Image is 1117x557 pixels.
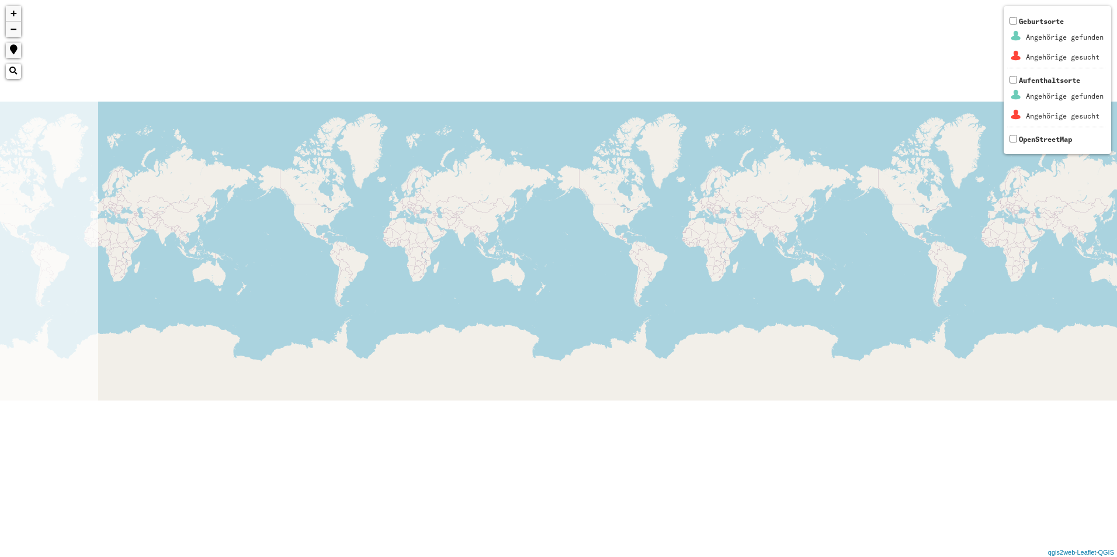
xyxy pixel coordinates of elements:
[1098,549,1114,556] a: QGIS
[1007,17,1105,68] span: Geburtsorte
[1025,107,1104,126] td: Angehörige gesucht
[6,6,21,22] a: Zoom in
[1048,549,1075,556] a: qgis2web
[1025,48,1104,67] td: Angehörige gesucht
[1077,549,1096,556] a: Leaflet
[1025,28,1104,47] td: Angehörige gefunden
[1010,135,1017,142] input: OpenStreetMap
[6,43,21,58] a: Show me where I am
[1009,88,1024,102] img: Aufenthaltsorte_1_Angeh%C3%B6rigegefunden0.png
[1009,29,1024,43] img: Geburtsorte_2_Angeh%C3%B6rigegefunden0.png
[1007,76,1105,127] span: Aufenthaltsorte
[1019,135,1072,144] span: OpenStreetMap
[1025,87,1104,106] td: Angehörige gefunden
[6,22,21,37] a: Zoom out
[1009,107,1024,122] img: Aufenthaltsorte_1_Angeh%C3%B6rigegesucht1.png
[1009,48,1024,63] img: Geburtsorte_2_Angeh%C3%B6rigegesucht1.png
[1010,17,1017,25] input: GeburtsorteAngehörige gefundenAngehörige gesucht
[1010,76,1017,83] input: AufenthaltsorteAngehörige gefundenAngehörige gesucht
